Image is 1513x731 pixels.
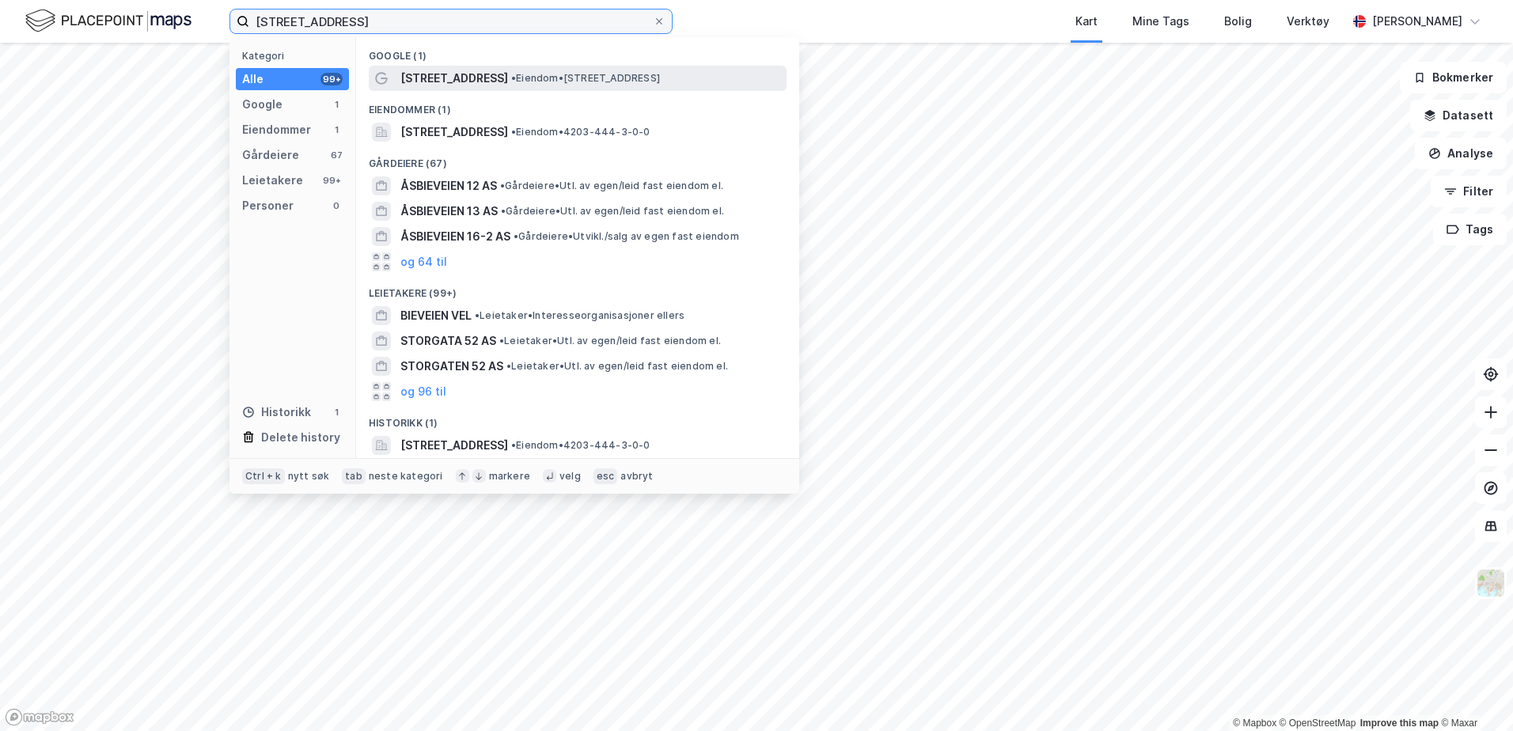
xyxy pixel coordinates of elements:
span: STORGATA 52 AS [400,331,496,350]
div: Gårdeiere (67) [356,145,799,173]
div: Google [242,95,283,114]
div: Delete history [261,428,340,447]
div: markere [489,470,530,483]
span: Gårdeiere • Utl. av egen/leid fast eiendom el. [501,205,724,218]
div: 0 [330,199,343,212]
span: • [499,335,504,347]
span: • [475,309,480,321]
span: • [500,180,505,191]
div: Eiendommer (1) [356,91,799,119]
div: nytt søk [288,470,330,483]
div: Leietakere [242,171,303,190]
span: • [506,360,511,372]
div: velg [559,470,581,483]
input: Søk på adresse, matrikkel, gårdeiere, leietakere eller personer [249,9,653,33]
span: STORGATEN 52 AS [400,357,503,376]
span: • [511,126,516,138]
div: 99+ [320,73,343,85]
button: Datasett [1410,100,1507,131]
div: [PERSON_NAME] [1372,12,1462,31]
span: • [511,439,516,451]
div: Bolig [1224,12,1252,31]
button: Bokmerker [1400,62,1507,93]
div: Ctrl + k [242,468,285,484]
span: Leietaker • Utl. av egen/leid fast eiendom el. [506,360,728,373]
button: Filter [1431,176,1507,207]
div: 1 [330,98,343,111]
button: og 64 til [400,252,447,271]
span: Eiendom • [STREET_ADDRESS] [511,72,660,85]
div: 1 [330,123,343,136]
div: Eiendommer [242,120,311,139]
img: Z [1476,568,1506,598]
div: Historikk (1) [356,404,799,433]
span: [STREET_ADDRESS] [400,123,508,142]
span: [STREET_ADDRESS] [400,69,508,88]
div: 1 [330,406,343,419]
span: Eiendom • 4203-444-3-0-0 [511,439,650,452]
button: Analyse [1415,138,1507,169]
span: • [501,205,506,217]
button: og 96 til [400,382,446,401]
span: ÅSBIEVEIEN 16-2 AS [400,227,510,246]
span: Leietaker • Interesseorganisasjoner ellers [475,309,684,322]
a: OpenStreetMap [1280,718,1356,729]
span: BIEVEIEN VEL [400,306,472,325]
div: Kart [1075,12,1098,31]
span: ÅSBIEVEIEN 13 AS [400,202,498,221]
div: Verktøy [1287,12,1329,31]
div: Mine Tags [1132,12,1189,31]
div: avbryt [620,470,653,483]
span: [STREET_ADDRESS] [400,436,508,455]
div: 67 [330,149,343,161]
span: • [514,230,518,242]
div: 99+ [320,174,343,187]
iframe: Chat Widget [1434,655,1513,731]
a: Mapbox [1233,718,1276,729]
span: Eiendom • 4203-444-3-0-0 [511,126,650,138]
div: Personer [242,196,294,215]
button: Tags [1433,214,1507,245]
span: Gårdeiere • Utl. av egen/leid fast eiendom el. [500,180,723,192]
span: ÅSBIEVEIEN 12 AS [400,176,497,195]
div: Google (1) [356,37,799,66]
div: Leietakere (99+) [356,275,799,303]
div: esc [593,468,618,484]
div: Alle [242,70,264,89]
a: Improve this map [1360,718,1439,729]
div: Gårdeiere [242,146,299,165]
img: logo.f888ab2527a4732fd821a326f86c7f29.svg [25,7,191,35]
div: Kategori [242,50,349,62]
span: • [511,72,516,84]
div: neste kategori [369,470,443,483]
span: Leietaker • Utl. av egen/leid fast eiendom el. [499,335,721,347]
div: Historikk [242,403,311,422]
a: Mapbox homepage [5,708,74,726]
span: Gårdeiere • Utvikl./salg av egen fast eiendom [514,230,739,243]
div: tab [342,468,366,484]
